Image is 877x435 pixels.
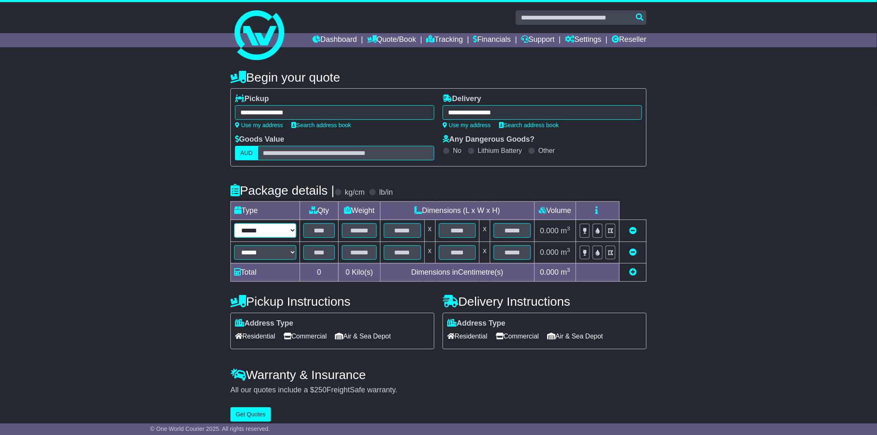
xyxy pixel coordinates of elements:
[380,202,534,220] td: Dimensions (L x W x H)
[447,319,506,328] label: Address Type
[300,263,339,281] td: 0
[379,188,393,197] label: lb/in
[561,248,570,256] span: m
[235,122,283,128] a: Use my address
[496,330,539,343] span: Commercial
[567,267,570,273] sup: 3
[230,386,647,395] div: All our quotes include a $ FreightSafe warranty.
[346,268,350,276] span: 0
[629,248,637,256] a: Remove this item
[612,33,647,47] a: Reseller
[629,227,637,235] a: Remove this item
[424,220,435,242] td: x
[478,147,522,155] label: Lithium Battery
[540,227,559,235] span: 0.000
[235,319,293,328] label: Address Type
[335,330,391,343] span: Air & Sea Depot
[443,135,535,144] label: Any Dangerous Goods?
[291,122,351,128] a: Search address book
[380,263,534,281] td: Dimensions in Centimetre(s)
[480,220,490,242] td: x
[339,263,380,281] td: Kilo(s)
[447,330,487,343] span: Residential
[230,184,334,197] h4: Package details |
[540,268,559,276] span: 0.000
[230,368,647,382] h4: Warranty & Insurance
[561,227,570,235] span: m
[443,122,491,128] a: Use my address
[443,295,647,308] h4: Delivery Instructions
[367,33,416,47] a: Quote/Book
[313,33,357,47] a: Dashboard
[231,263,300,281] td: Total
[534,202,576,220] td: Volume
[235,94,269,104] label: Pickup
[426,33,463,47] a: Tracking
[283,330,327,343] span: Commercial
[453,147,461,155] label: No
[538,147,555,155] label: Other
[480,242,490,263] td: x
[235,146,258,160] label: AUD
[235,135,284,144] label: Goods Value
[314,386,327,394] span: 250
[339,202,380,220] td: Weight
[300,202,339,220] td: Qty
[230,295,434,308] h4: Pickup Instructions
[230,70,647,84] h4: Begin your quote
[567,247,570,253] sup: 3
[473,33,511,47] a: Financials
[540,248,559,256] span: 0.000
[548,330,603,343] span: Air & Sea Depot
[629,268,637,276] a: Add new item
[521,33,555,47] a: Support
[561,268,570,276] span: m
[424,242,435,263] td: x
[499,122,559,128] a: Search address book
[565,33,601,47] a: Settings
[235,330,275,343] span: Residential
[230,407,271,422] button: Get Quotes
[150,425,270,432] span: © One World Courier 2025. All rights reserved.
[231,202,300,220] td: Type
[567,225,570,232] sup: 3
[345,188,365,197] label: kg/cm
[443,94,481,104] label: Delivery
